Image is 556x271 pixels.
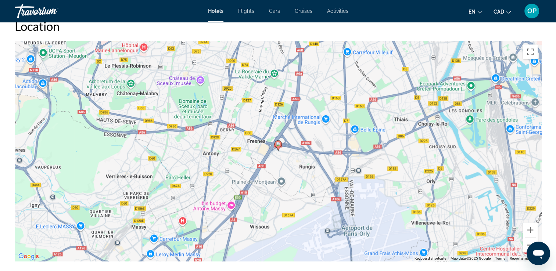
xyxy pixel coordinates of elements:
[494,6,511,17] button: Change currency
[522,3,541,19] button: User Menu
[17,252,41,261] a: Open this area in Google Maps (opens a new window)
[469,9,476,15] span: en
[15,19,541,33] h2: Location
[469,6,483,17] button: Change language
[238,8,254,14] a: Flights
[494,9,504,15] span: CAD
[415,256,446,261] button: Keyboard shortcuts
[208,8,223,14] a: Hotels
[15,1,88,21] a: Travorium
[527,7,537,15] span: OP
[295,8,312,14] a: Cruises
[451,256,491,260] span: Map data ©2025 Google
[523,44,538,59] button: Toggle fullscreen view
[527,242,550,265] iframe: Button to launch messaging window
[327,8,348,14] a: Activities
[510,256,539,260] a: Report a map error
[17,252,41,261] img: Google
[523,238,538,252] button: Zoom out
[495,256,505,260] a: Terms (opens in new tab)
[269,8,280,14] a: Cars
[523,223,538,237] button: Zoom in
